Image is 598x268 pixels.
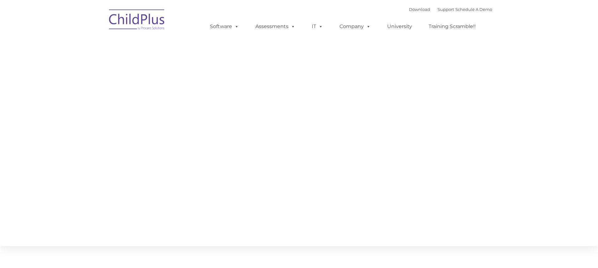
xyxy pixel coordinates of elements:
[204,20,245,33] a: Software
[455,7,492,12] a: Schedule A Demo
[381,20,418,33] a: University
[409,7,430,12] a: Download
[249,20,301,33] a: Assessments
[422,20,482,33] a: Training Scramble!!
[106,5,168,36] img: ChildPlus by Procare Solutions
[306,20,329,33] a: IT
[438,7,454,12] a: Support
[409,7,492,12] font: |
[333,20,377,33] a: Company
